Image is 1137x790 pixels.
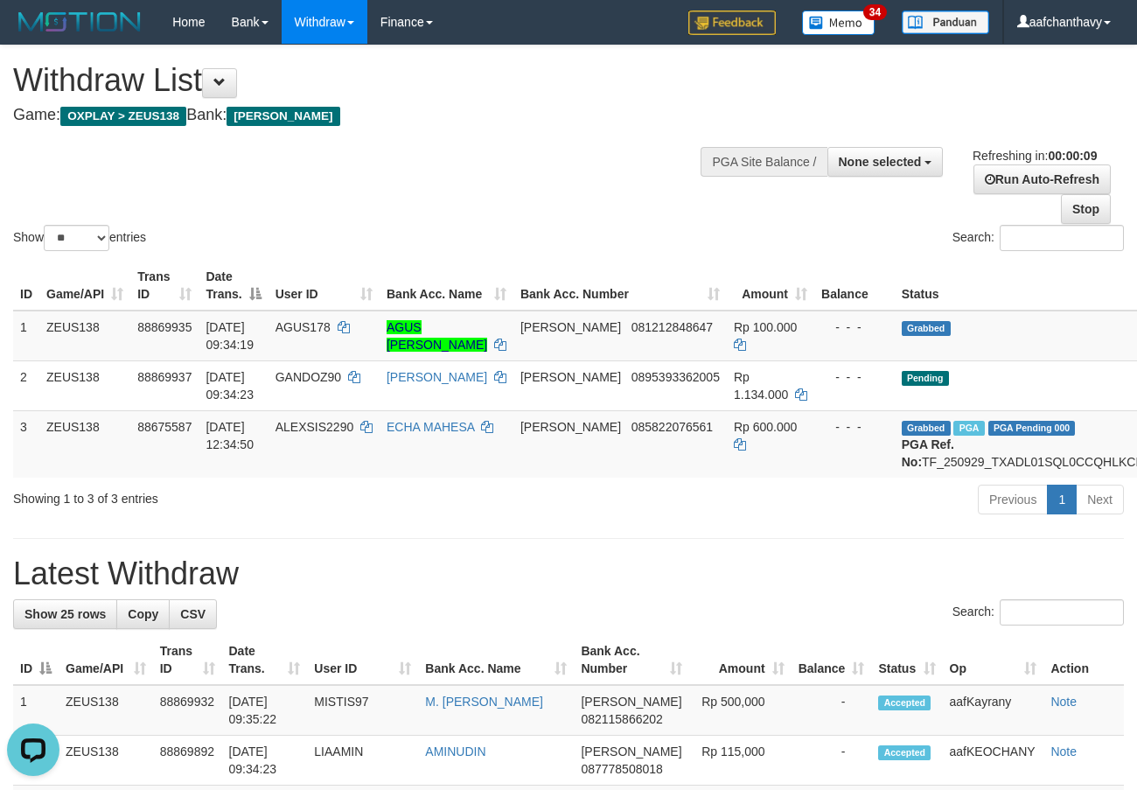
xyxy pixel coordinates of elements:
[222,685,308,736] td: [DATE] 09:35:22
[13,311,39,361] td: 1
[734,370,788,402] span: Rp 1.134.000
[1000,225,1124,251] input: Search:
[307,736,418,786] td: LIAAMIN
[13,685,59,736] td: 1
[821,368,888,386] div: - - -
[116,599,170,629] a: Copy
[276,370,341,384] span: GANDOZ90
[902,10,989,34] img: panduan.png
[689,736,792,786] td: Rp 115,000
[902,421,951,436] span: Grabbed
[7,7,59,59] button: Open LiveChat chat widget
[513,261,727,311] th: Bank Acc. Number: activate to sort column ascending
[13,556,1124,591] h1: Latest Withdraw
[574,635,688,685] th: Bank Acc. Number: activate to sort column ascending
[1050,745,1077,759] a: Note
[153,685,222,736] td: 88869932
[206,420,254,451] span: [DATE] 12:34:50
[128,607,158,621] span: Copy
[13,9,146,35] img: MOTION_logo.png
[39,360,130,410] td: ZEUS138
[1047,485,1077,514] a: 1
[137,420,192,434] span: 88675587
[988,421,1076,436] span: PGA Pending
[581,712,662,726] span: Copy 082115866202 to clipboard
[821,418,888,436] div: - - -
[902,437,954,469] b: PGA Ref. No:
[631,420,713,434] span: Copy 085822076561 to clipboard
[199,261,268,311] th: Date Trans.: activate to sort column descending
[952,599,1124,626] label: Search:
[727,261,814,311] th: Amount: activate to sort column ascending
[13,599,117,629] a: Show 25 rows
[581,745,681,759] span: [PERSON_NAME]
[863,4,887,20] span: 34
[13,107,741,124] h4: Game: Bank:
[814,261,895,311] th: Balance
[13,63,741,98] h1: Withdraw List
[973,149,1097,163] span: Refreshing in:
[276,420,354,434] span: ALEXSIS2290
[13,225,146,251] label: Show entries
[631,370,720,384] span: Copy 0895393362005 to clipboard
[130,261,199,311] th: Trans ID: activate to sort column ascending
[902,371,949,386] span: Pending
[1048,149,1097,163] strong: 00:00:09
[418,635,574,685] th: Bank Acc. Name: activate to sort column ascending
[792,685,872,736] td: -
[44,225,109,251] select: Showentries
[206,370,254,402] span: [DATE] 09:34:23
[802,10,875,35] img: Button%20Memo.svg
[13,410,39,478] td: 3
[387,420,474,434] a: ECHA MAHESA
[1061,194,1111,224] a: Stop
[1050,695,1077,709] a: Note
[39,410,130,478] td: ZEUS138
[520,320,621,334] span: [PERSON_NAME]
[59,635,153,685] th: Game/API: activate to sort column ascending
[153,736,222,786] td: 88869892
[1043,635,1124,685] th: Action
[689,685,792,736] td: Rp 500,000
[137,320,192,334] span: 88869935
[59,736,153,786] td: ZEUS138
[581,762,662,776] span: Copy 087778508018 to clipboard
[39,261,130,311] th: Game/API: activate to sort column ascending
[13,635,59,685] th: ID: activate to sort column descending
[952,225,1124,251] label: Search:
[222,635,308,685] th: Date Trans.: activate to sort column ascending
[821,318,888,336] div: - - -
[307,635,418,685] th: User ID: activate to sort column ascending
[631,320,713,334] span: Copy 081212848647 to clipboard
[973,164,1111,194] a: Run Auto-Refresh
[520,420,621,434] span: [PERSON_NAME]
[943,736,1044,786] td: aafKEOCHANY
[978,485,1048,514] a: Previous
[380,261,513,311] th: Bank Acc. Name: activate to sort column ascending
[689,635,792,685] th: Amount: activate to sort column ascending
[581,695,681,709] span: [PERSON_NAME]
[387,370,487,384] a: [PERSON_NAME]
[227,107,339,126] span: [PERSON_NAME]
[943,685,1044,736] td: aafKayrany
[953,421,984,436] span: Marked by aafpengsreynich
[169,599,217,629] a: CSV
[39,311,130,361] td: ZEUS138
[1000,599,1124,626] input: Search:
[13,483,461,507] div: Showing 1 to 3 of 3 entries
[222,736,308,786] td: [DATE] 09:34:23
[878,696,931,710] span: Accepted
[387,320,487,352] a: AGUS [PERSON_NAME]
[839,155,922,169] span: None selected
[276,320,331,334] span: AGUS178
[60,107,186,126] span: OXPLAY > ZEUS138
[269,261,380,311] th: User ID: activate to sort column ascending
[902,321,951,336] span: Grabbed
[153,635,222,685] th: Trans ID: activate to sort column ascending
[307,685,418,736] td: MISTIS97
[13,360,39,410] td: 2
[425,695,543,709] a: M. [PERSON_NAME]
[1076,485,1124,514] a: Next
[792,736,872,786] td: -
[871,635,942,685] th: Status: activate to sort column ascending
